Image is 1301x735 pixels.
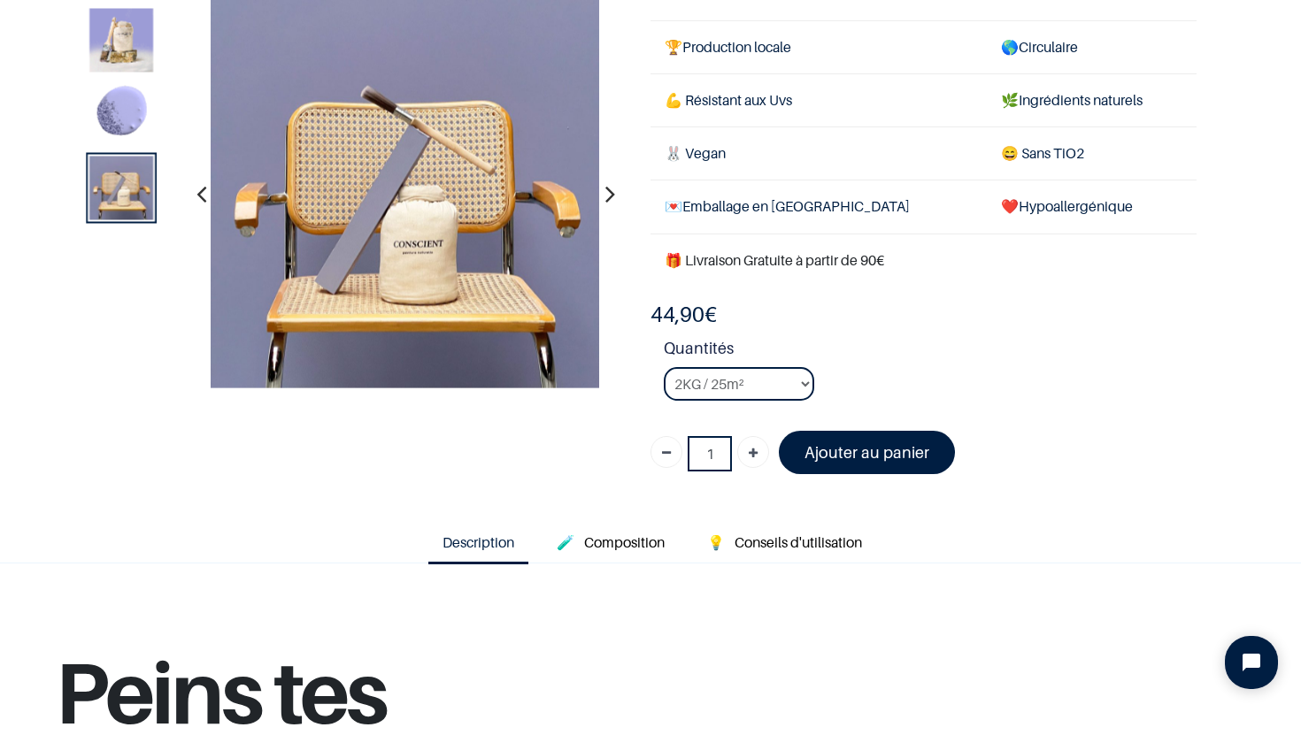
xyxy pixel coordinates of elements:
[804,443,929,462] font: Ajouter au panier
[90,157,154,220] img: Product image
[557,533,574,551] span: 🧪
[665,197,682,215] span: 💌
[665,251,884,269] font: 🎁 Livraison Gratuite à partir de 90€
[987,127,1196,180] td: ans TiO2
[1001,91,1019,109] span: 🌿
[779,431,955,474] a: Ajouter au panier
[650,180,987,234] td: Emballage en [GEOGRAPHIC_DATA]
[664,336,1197,367] strong: Quantités
[737,436,769,468] a: Ajouter
[987,73,1196,126] td: Ingrédients naturels
[987,180,1196,234] td: ❤️Hypoallergénique
[443,533,514,551] span: Description
[707,533,725,551] span: 💡
[90,82,154,146] img: Product image
[735,533,862,551] span: Conseils d'utilisation
[650,20,987,73] td: Production locale
[90,9,154,73] img: Product image
[650,302,717,327] b: €
[1001,38,1019,56] span: 🌎
[665,91,792,109] span: 💪 Résistant aux Uvs
[665,144,726,162] span: 🐰 Vegan
[650,436,682,468] a: Supprimer
[1210,621,1293,704] iframe: Tidio Chat
[665,38,682,56] span: 🏆
[987,20,1196,73] td: Circulaire
[584,533,665,551] span: Composition
[650,302,704,327] span: 44,90
[1001,144,1029,162] span: 😄 S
